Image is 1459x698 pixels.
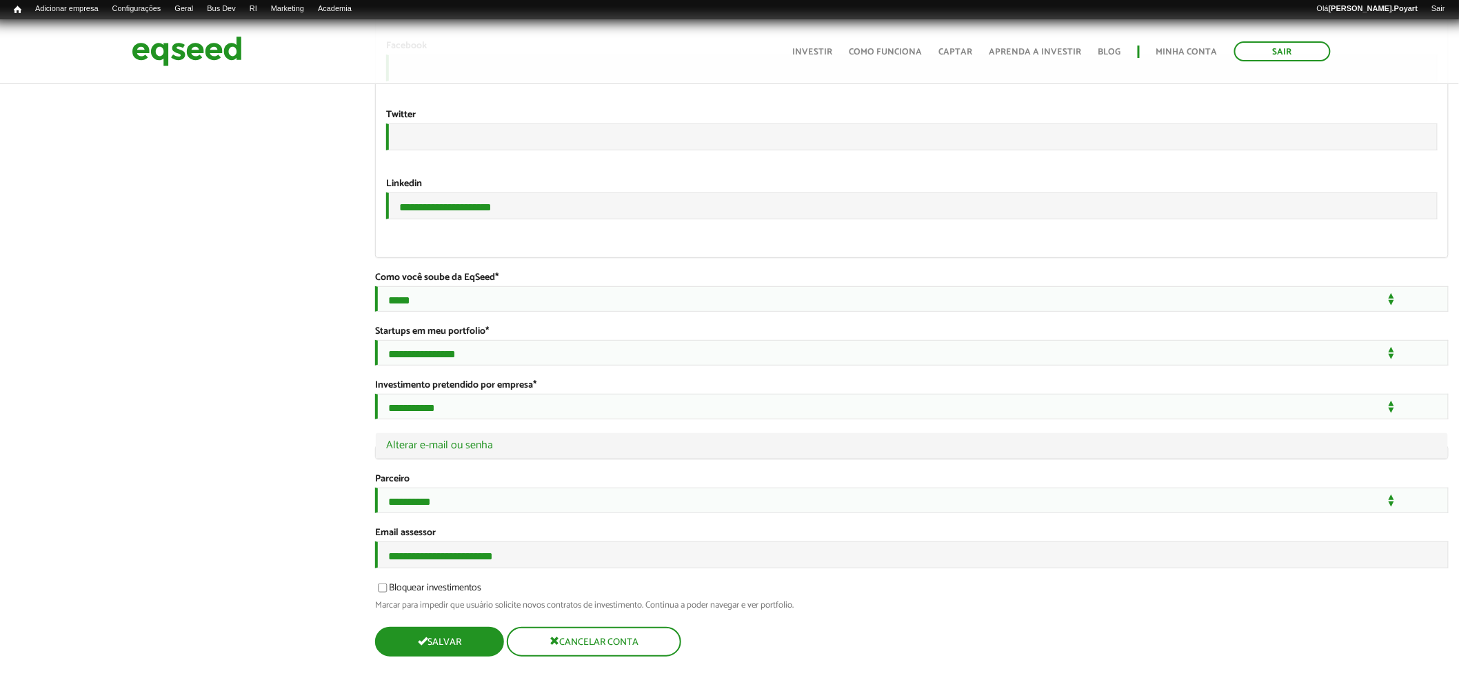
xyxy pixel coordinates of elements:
[7,3,28,17] a: Início
[386,179,422,189] label: Linkedin
[168,3,200,14] a: Geral
[1156,48,1218,57] a: Minha conta
[375,475,410,484] label: Parceiro
[370,584,395,592] input: Bloquear investimentos
[1310,3,1425,14] a: Olá[PERSON_NAME].Poyart
[1234,41,1331,61] a: Sair
[849,48,923,57] a: Como funciona
[375,584,481,597] label: Bloquear investimentos
[375,528,436,538] label: Email assessor
[386,110,416,120] label: Twitter
[989,48,1082,57] a: Aprenda a investir
[375,627,504,657] button: Salvar
[311,3,359,14] a: Academia
[264,3,311,14] a: Marketing
[375,273,499,283] label: Como você soube da EqSeed
[793,48,833,57] a: Investir
[1098,48,1121,57] a: Blog
[14,5,21,14] span: Início
[243,3,264,14] a: RI
[939,48,973,57] a: Captar
[386,440,1438,451] a: Alterar e-mail ou senha
[105,3,168,14] a: Configurações
[375,381,536,390] label: Investimento pretendido por empresa
[200,3,243,14] a: Bus Dev
[132,33,242,70] img: EqSeed
[28,3,105,14] a: Adicionar empresa
[1425,3,1452,14] a: Sair
[533,377,536,393] span: Este campo é obrigatório.
[375,601,1449,610] div: Marcar para impedir que usuário solicite novos contratos de investimento. Continua a poder navega...
[375,327,489,337] label: Startups em meu portfolio
[495,270,499,286] span: Este campo é obrigatório.
[485,323,489,339] span: Este campo é obrigatório.
[507,627,681,657] button: Cancelar conta
[1329,4,1418,12] strong: [PERSON_NAME].Poyart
